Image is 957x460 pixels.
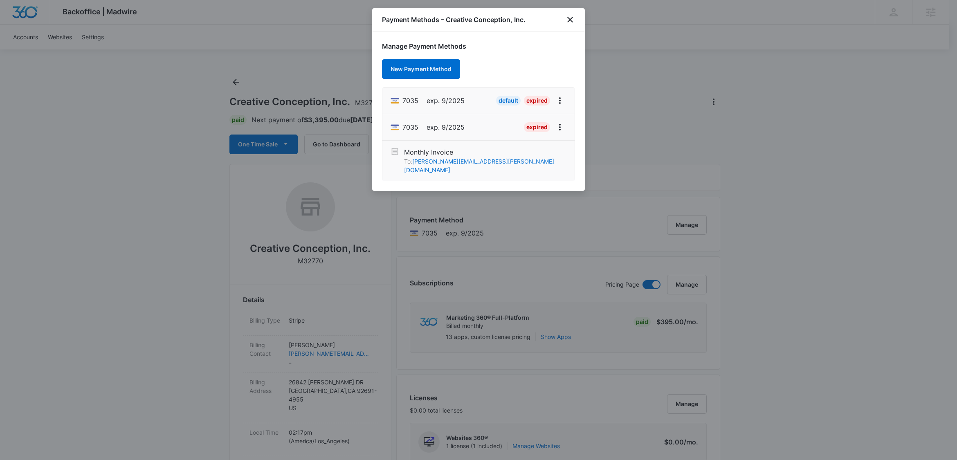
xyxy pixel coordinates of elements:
[382,59,460,79] button: New Payment Method
[427,122,465,132] span: exp. 9/2025
[427,96,465,105] span: exp. 9/2025
[404,147,566,157] p: Monthly Invoice
[524,96,550,105] div: Expired
[402,122,418,132] span: Visa ending with
[402,96,418,105] span: Visa ending with
[382,15,526,25] h1: Payment Methods – Creative Conception, Inc.
[404,157,566,174] p: To:
[553,94,566,107] button: View More
[404,158,554,173] a: [PERSON_NAME][EMAIL_ADDRESS][PERSON_NAME][DOMAIN_NAME]
[565,15,575,25] button: close
[382,41,575,51] h1: Manage Payment Methods
[553,121,566,134] button: View More
[524,122,550,132] div: Expired
[496,96,521,105] div: Default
